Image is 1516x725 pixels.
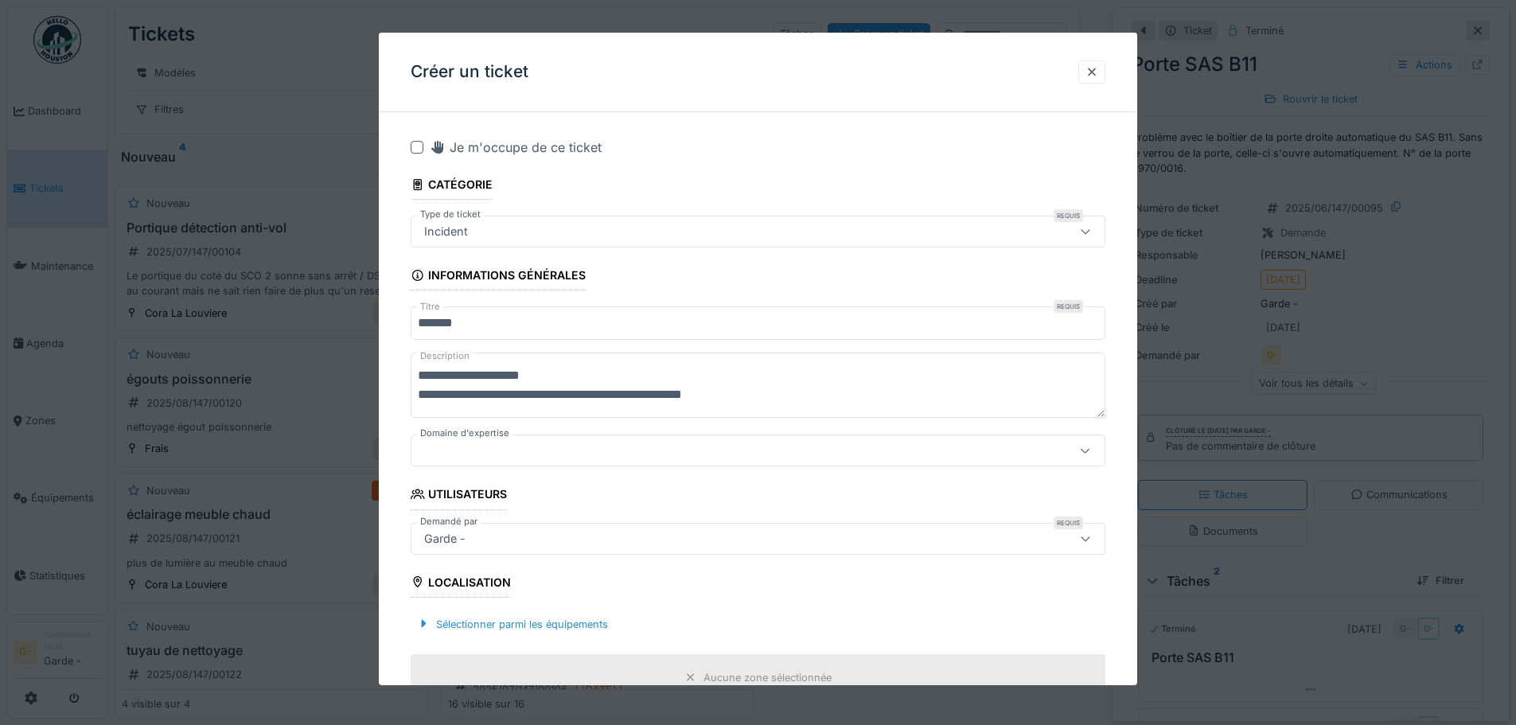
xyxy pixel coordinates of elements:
[417,208,484,221] label: Type de ticket
[411,62,528,82] h3: Créer un ticket
[411,173,493,200] div: Catégorie
[1054,209,1083,222] div: Requis
[1054,516,1083,529] div: Requis
[417,300,443,314] label: Titre
[411,571,511,598] div: Localisation
[411,263,586,290] div: Informations générales
[418,530,472,548] div: Garde -
[411,482,507,509] div: Utilisateurs
[417,346,473,366] label: Description
[411,614,614,635] div: Sélectionner parmi les équipements
[430,138,602,157] div: Je m'occupe de ce ticket
[417,427,512,440] label: Domaine d'expertise
[417,515,481,528] label: Demandé par
[703,670,832,685] div: Aucune zone sélectionnée
[418,223,474,240] div: Incident
[1054,300,1083,313] div: Requis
